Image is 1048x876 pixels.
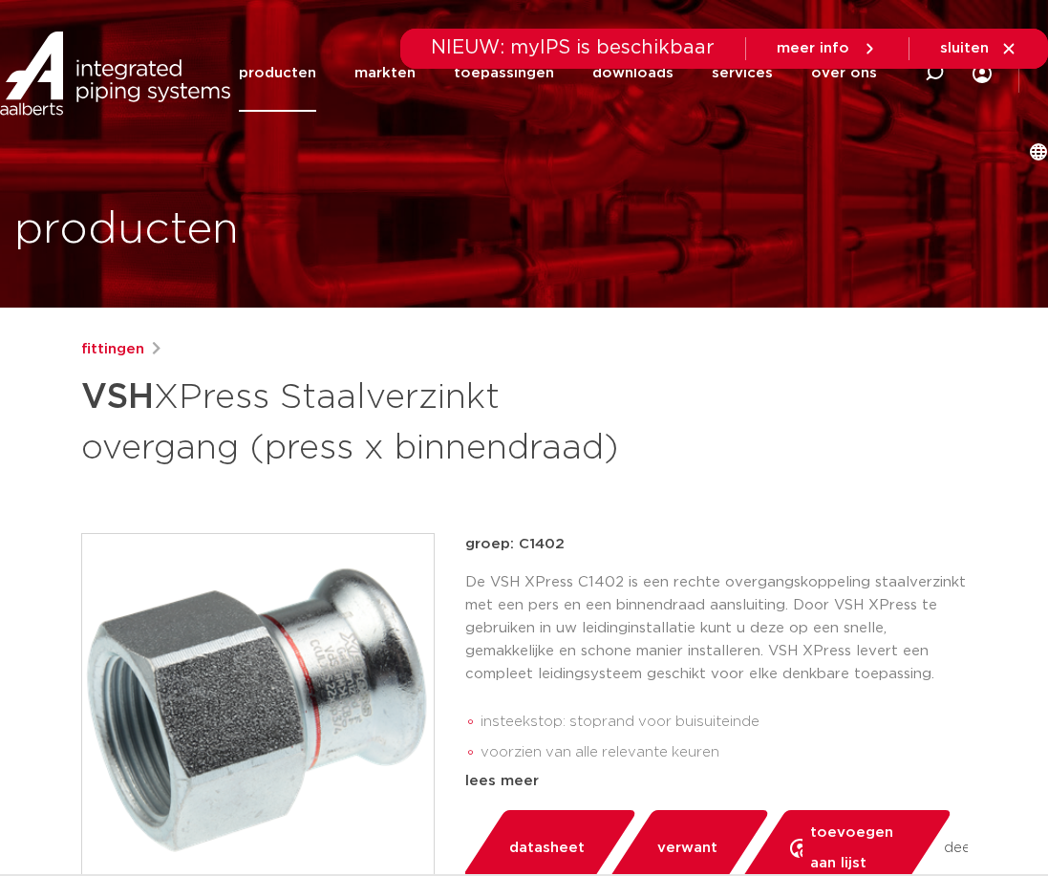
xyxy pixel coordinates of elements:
nav: Menu [239,34,877,112]
a: sluiten [940,40,1017,57]
a: markten [354,34,416,112]
h1: producten [14,200,239,261]
a: meer info [777,40,878,57]
a: downloads [592,34,674,112]
span: datasheet [509,833,585,864]
p: groep: C1402 [465,533,968,556]
li: insteekstop: stoprand voor buisuiteinde [481,707,968,737]
span: meer info [777,41,849,55]
a: over ons [811,34,877,112]
span: verwant [657,833,717,864]
a: producten [239,34,316,112]
span: sluiten [940,41,989,55]
div: my IPS [973,34,992,112]
a: toepassingen [454,34,554,112]
span: deel: [944,837,976,860]
div: lees meer [465,770,968,793]
span: NIEUW: myIPS is beschikbaar [431,38,715,57]
a: services [712,34,773,112]
h1: XPress Staalverzinkt overgang (press x binnendraad) [81,369,666,472]
li: voorzien van alle relevante keuren [481,737,968,768]
a: fittingen [81,338,144,361]
strong: VSH [81,380,154,415]
p: De VSH XPress C1402 is een rechte overgangskoppeling staalverzinkt met een pers en een binnendraa... [465,571,968,686]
